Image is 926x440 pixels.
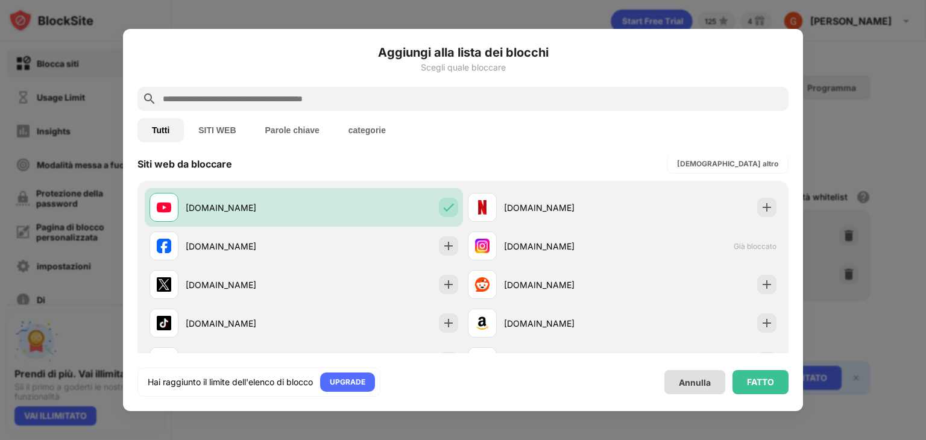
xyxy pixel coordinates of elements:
img: favicons [157,277,171,292]
img: favicons [475,316,490,330]
img: favicons [475,239,490,253]
button: SITI WEB [184,118,250,142]
img: search.svg [142,92,157,106]
div: [DEMOGRAPHIC_DATA] altro [677,158,778,170]
img: favicons [157,200,171,215]
div: FATTO [747,377,774,387]
span: Già bloccato [734,242,776,251]
h6: Aggiungi alla lista dei blocchi [137,43,789,61]
div: [DOMAIN_NAME] [504,317,622,330]
div: Scegli quale bloccare [137,63,789,72]
div: UPGRADE [330,376,365,388]
img: favicons [475,277,490,292]
button: Parole chiave [251,118,334,142]
button: Tutti [137,118,184,142]
div: Annulla [679,377,711,388]
button: categorie [334,118,400,142]
div: [DOMAIN_NAME] [186,317,304,330]
div: [DOMAIN_NAME] [504,201,622,214]
div: [DOMAIN_NAME] [504,278,622,291]
img: favicons [475,200,490,215]
div: [DOMAIN_NAME] [186,240,304,253]
div: Siti web da bloccare [137,158,232,170]
img: favicons [157,316,171,330]
div: [DOMAIN_NAME] [186,201,304,214]
div: [DOMAIN_NAME] [186,278,304,291]
img: favicons [157,239,171,253]
div: [DOMAIN_NAME] [504,240,622,253]
div: Hai raggiunto il limite dell'elenco di blocco [148,376,313,388]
